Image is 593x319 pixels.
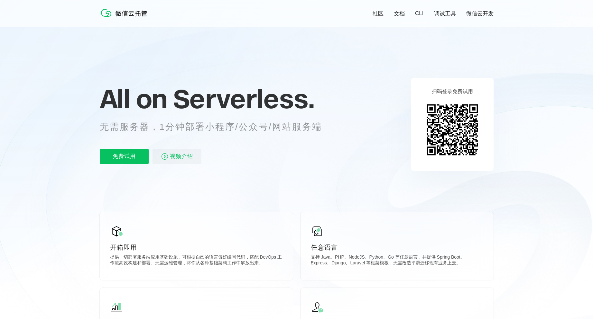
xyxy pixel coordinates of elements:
a: 社区 [373,10,384,17]
a: 调试工具 [434,10,456,17]
a: 文档 [394,10,405,17]
a: 微信云托管 [100,15,151,20]
p: 支持 Java、PHP、NodeJS、Python、Go 等任意语言，并提供 Spring Boot、Express、Django、Laravel 等框架模板，无需改造平滑迁移现有业务上云。 [311,254,483,267]
p: 提供一切部署服务端应用基础设施，可根据自己的语言偏好编写代码，搭配 DevOps 工作流高效构建和部署。无需运维管理，将你从各种基础架构工作中解放出来。 [110,254,283,267]
p: 开箱即用 [110,243,283,252]
p: 扫码登录免费试用 [432,88,473,95]
span: 视频介绍 [170,149,193,164]
span: All on [100,83,167,115]
img: 微信云托管 [100,6,151,19]
span: Serverless. [173,83,314,115]
a: 微信云开发 [466,10,494,17]
p: 无需服务器，1分钟部署小程序/公众号/网站服务端 [100,120,334,133]
p: 免费试用 [100,149,149,164]
p: 任意语言 [311,243,483,252]
a: CLI [415,10,423,17]
img: video_play.svg [161,153,169,160]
